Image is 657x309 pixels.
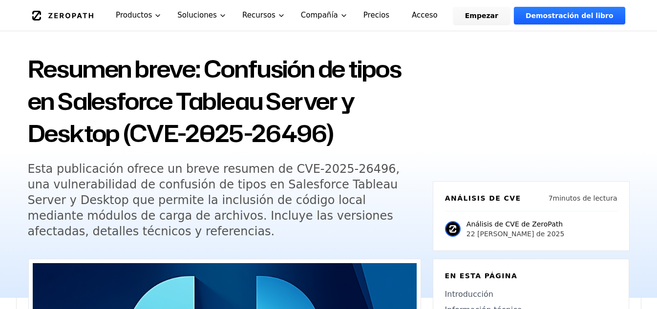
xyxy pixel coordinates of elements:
[116,11,152,20] font: Productos
[445,289,493,299] font: Introducción
[28,52,402,149] font: Resumen breve: Confusión de tipos en Salesforce Tableau Server y Desktop (CVE-2025-26496)
[445,288,617,300] a: Introducción
[400,7,449,24] a: Acceso
[177,11,217,20] font: Soluciones
[445,194,521,202] font: Análisis de CVE
[445,221,461,237] img: Análisis de CVE de ZeroPath
[514,7,625,24] a: Demostración del libro
[526,12,614,20] font: Demostración del libro
[242,11,276,20] font: Recursos
[301,11,338,20] font: Compañía
[363,11,389,20] font: Precios
[465,12,498,20] font: Empezar
[466,230,565,238] font: 22 [PERSON_NAME] de 2025
[28,162,400,238] font: Esta publicación ofrece un breve resumen de CVE-2025-26496, una vulnerabilidad de confusión de ti...
[453,7,510,24] a: Empezar
[445,272,518,280] font: En esta página
[549,194,553,202] font: 7
[466,220,563,228] font: Análisis de CVE de ZeroPath
[553,194,617,202] font: minutos de lectura
[412,11,438,20] font: Acceso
